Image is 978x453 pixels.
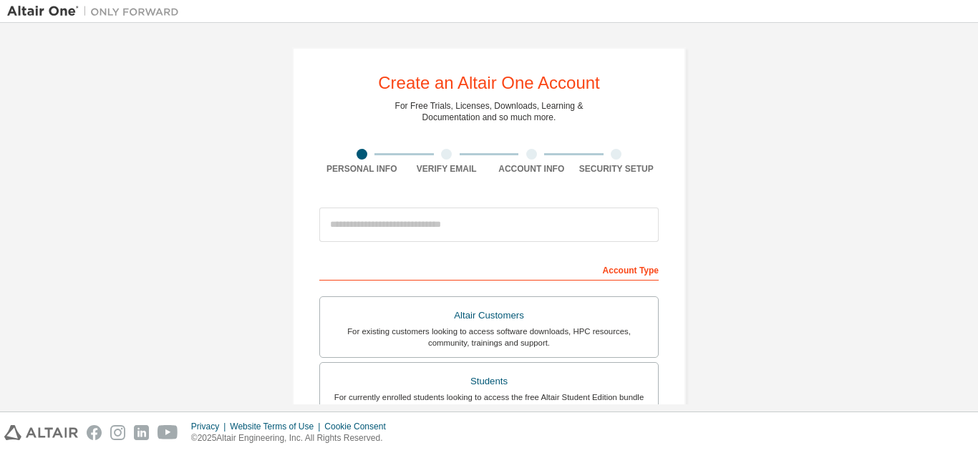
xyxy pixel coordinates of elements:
[87,425,102,440] img: facebook.svg
[134,425,149,440] img: linkedin.svg
[574,163,659,175] div: Security Setup
[158,425,178,440] img: youtube.svg
[191,421,230,432] div: Privacy
[378,74,600,92] div: Create an Altair One Account
[324,421,394,432] div: Cookie Consent
[319,163,405,175] div: Personal Info
[319,258,659,281] div: Account Type
[329,306,649,326] div: Altair Customers
[329,391,649,414] div: For currently enrolled students looking to access the free Altair Student Edition bundle and all ...
[489,163,574,175] div: Account Info
[395,100,584,123] div: For Free Trials, Licenses, Downloads, Learning & Documentation and so much more.
[110,425,125,440] img: instagram.svg
[405,163,490,175] div: Verify Email
[4,425,78,440] img: altair_logo.svg
[7,4,186,19] img: Altair One
[329,371,649,391] div: Students
[191,432,394,444] p: © 2025 Altair Engineering, Inc. All Rights Reserved.
[230,421,324,432] div: Website Terms of Use
[329,326,649,349] div: For existing customers looking to access software downloads, HPC resources, community, trainings ...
